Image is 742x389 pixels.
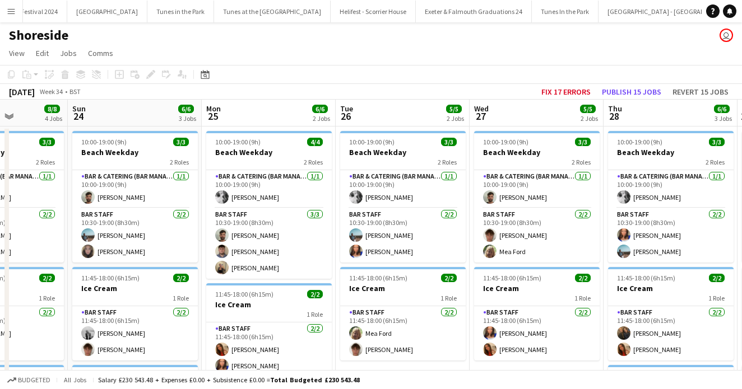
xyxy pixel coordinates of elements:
span: 2/2 [173,274,189,282]
app-card-role: Bar & Catering (Bar Manager)1/110:00-19:00 (9h)[PERSON_NAME] [474,170,600,208]
app-card-role: Bar Staff2/210:30-19:00 (8h30m)[PERSON_NAME][PERSON_NAME] [72,208,198,263]
button: Publish 15 jobs [597,85,666,99]
button: Tunes in the Park [147,1,214,22]
div: 2 Jobs [313,114,330,123]
span: Wed [474,104,489,114]
span: 1 Role [307,310,323,318]
span: 11:45-18:00 (6h15m) [81,274,140,282]
span: 10:00-19:00 (9h) [215,138,261,146]
span: Budgeted [18,376,50,384]
app-card-role: Bar & Catering (Bar Manager)1/110:00-19:00 (9h)[PERSON_NAME] [206,170,332,208]
span: 2 Roles [36,158,55,166]
a: Edit [31,46,53,60]
app-job-card: 10:00-19:00 (9h)3/3Beach Weekday2 RolesBar & Catering (Bar Manager)1/110:00-19:00 (9h)[PERSON_NAM... [608,131,734,263]
span: 2/2 [441,274,457,282]
button: Helifest - Scorrier House [331,1,416,22]
div: 2 Jobs [447,114,464,123]
app-card-role: Bar Staff2/211:45-18:00 (6h15m)Mea Ford[PERSON_NAME] [340,306,466,360]
span: 5/5 [580,105,596,113]
div: 10:00-19:00 (9h)3/3Beach Weekday2 RolesBar & Catering (Bar Manager)1/110:00-19:00 (9h)[PERSON_NAM... [340,131,466,263]
span: 10:00-19:00 (9h) [81,138,127,146]
span: 28 [606,110,622,123]
a: Comms [84,46,118,60]
a: View [4,46,29,60]
span: 3/3 [173,138,189,146]
span: Total Budgeted £230 543.48 [270,376,360,384]
div: 10:00-19:00 (9h)4/4Beach Weekday2 RolesBar & Catering (Bar Manager)1/110:00-19:00 (9h)[PERSON_NAM... [206,131,332,279]
span: Thu [608,104,622,114]
div: 4 Jobs [45,114,62,123]
app-user-avatar: Gary James [720,29,733,42]
button: Fix 17 errors [537,85,595,99]
span: 2 Roles [304,158,323,166]
h3: Beach Weekday [608,147,734,157]
span: 6/6 [312,105,328,113]
h3: Beach Weekday [474,147,600,157]
span: 4/4 [307,138,323,146]
app-job-card: 11:45-18:00 (6h15m)2/2Ice Cream1 RoleBar Staff2/211:45-18:00 (6h15m)[PERSON_NAME][PERSON_NAME] [72,267,198,360]
span: 11:45-18:00 (6h15m) [483,274,541,282]
app-job-card: 11:45-18:00 (6h15m)2/2Ice Cream1 RoleBar Staff2/211:45-18:00 (6h15m)[PERSON_NAME][PERSON_NAME] [206,283,332,377]
app-job-card: 11:45-18:00 (6h15m)2/2Ice Cream1 RoleBar Staff2/211:45-18:00 (6h15m)[PERSON_NAME][PERSON_NAME] [608,267,734,360]
button: Exeter & Falmouth Graduations 24 [416,1,532,22]
div: Salary £230 543.48 + Expenses £0.00 + Subsistence £0.00 = [98,376,360,384]
button: Budgeted [6,374,52,386]
div: 2 Jobs [581,114,598,123]
app-card-role: Bar Staff2/210:30-19:00 (8h30m)[PERSON_NAME][PERSON_NAME] [608,208,734,263]
div: BST [69,87,81,96]
app-card-role: Bar Staff2/210:30-19:00 (8h30m)[PERSON_NAME][PERSON_NAME] [340,208,466,263]
span: 2 Roles [706,158,725,166]
span: 11:45-18:00 (6h15m) [349,274,407,282]
span: 6/6 [714,105,730,113]
app-job-card: 10:00-19:00 (9h)3/3Beach Weekday2 RolesBar & Catering (Bar Manager)1/110:00-19:00 (9h)[PERSON_NAM... [474,131,600,263]
app-card-role: Bar & Catering (Bar Manager)1/110:00-19:00 (9h)[PERSON_NAME] [608,170,734,208]
span: Week 34 [37,87,65,96]
h1: Shoreside [9,27,68,44]
div: 3 Jobs [715,114,732,123]
span: 1 Role [39,294,55,302]
span: 11:45-18:00 (6h15m) [617,274,675,282]
span: 2/2 [39,274,55,282]
span: 2/2 [307,290,323,298]
span: 24 [71,110,86,123]
span: 3/3 [39,138,55,146]
app-card-role: Bar & Catering (Bar Manager)1/110:00-19:00 (9h)[PERSON_NAME] [72,170,198,208]
span: 1 Role [440,294,457,302]
span: View [9,48,25,58]
h3: Ice Cream [340,283,466,293]
span: 27 [472,110,489,123]
span: 2/2 [709,274,725,282]
app-job-card: 11:45-18:00 (6h15m)2/2Ice Cream1 RoleBar Staff2/211:45-18:00 (6h15m)[PERSON_NAME][PERSON_NAME] [474,267,600,360]
span: 6/6 [178,105,194,113]
span: 3/3 [709,138,725,146]
h3: Beach Weekday [340,147,466,157]
button: Revert 15 jobs [668,85,733,99]
h3: Ice Cream [474,283,600,293]
h3: Beach Weekday [206,147,332,157]
h3: Ice Cream [608,283,734,293]
span: 25 [205,110,221,123]
span: Tue [340,104,353,114]
span: 8/8 [44,105,60,113]
app-job-card: 11:45-18:00 (6h15m)2/2Ice Cream1 RoleBar Staff2/211:45-18:00 (6h15m)Mea Ford[PERSON_NAME] [340,267,466,360]
span: All jobs [62,376,89,384]
span: Edit [36,48,49,58]
app-card-role: Bar Staff2/211:45-18:00 (6h15m)[PERSON_NAME][PERSON_NAME] [72,306,198,360]
div: 3 Jobs [179,114,196,123]
span: 1 Role [708,294,725,302]
app-card-role: Bar Staff2/210:30-19:00 (8h30m)[PERSON_NAME]Mea Ford [474,208,600,263]
span: Mon [206,104,221,114]
span: Comms [88,48,113,58]
button: [GEOGRAPHIC_DATA] [67,1,147,22]
h3: Beach Weekday [72,147,198,157]
app-card-role: Bar Staff3/310:30-19:00 (8h30m)[PERSON_NAME][PERSON_NAME][PERSON_NAME] [206,208,332,279]
app-card-role: Bar Staff2/211:45-18:00 (6h15m)[PERSON_NAME][PERSON_NAME] [206,322,332,377]
button: Tunes In the Park [532,1,599,22]
app-job-card: 10:00-19:00 (9h)3/3Beach Weekday2 RolesBar & Catering (Bar Manager)1/110:00-19:00 (9h)[PERSON_NAM... [72,131,198,263]
button: Tunes at the [GEOGRAPHIC_DATA] [214,1,331,22]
